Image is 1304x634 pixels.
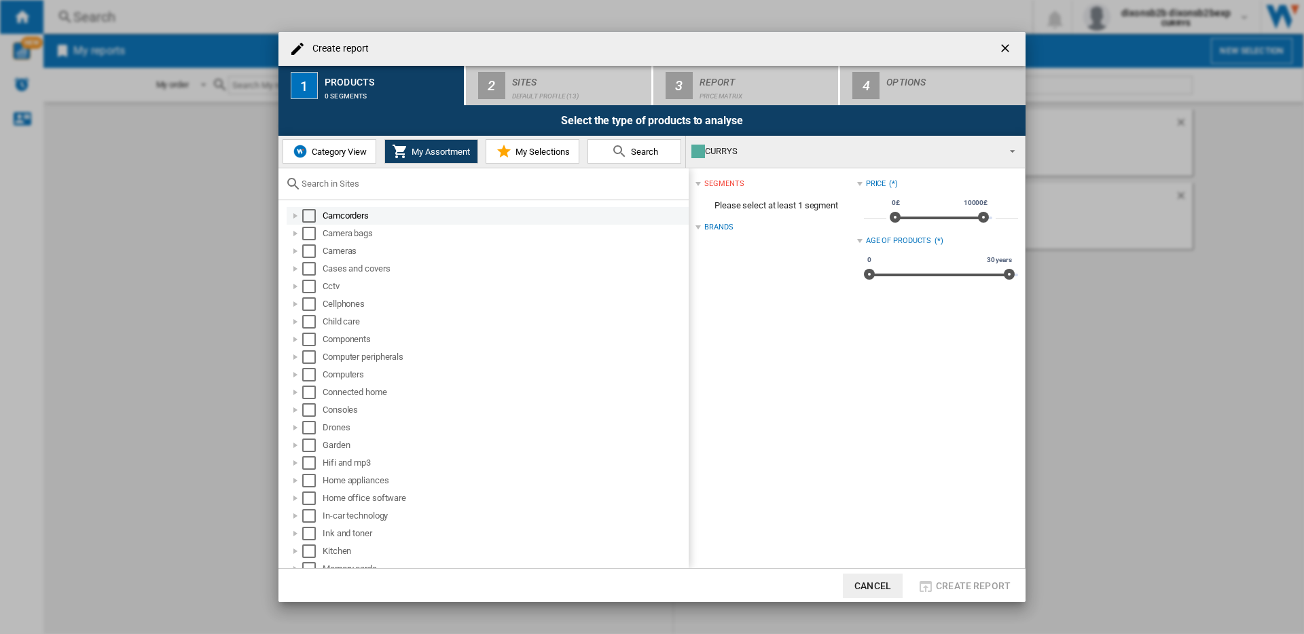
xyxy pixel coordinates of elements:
div: Camcorders [323,209,687,223]
md-checkbox: Select [302,491,323,505]
div: Components [323,333,687,346]
md-checkbox: Select [302,421,323,434]
md-checkbox: Select [302,386,323,399]
span: My Selections [512,147,570,157]
div: Cellphones [323,297,687,311]
div: Products [325,71,458,86]
div: 3 [666,72,693,99]
span: Create report [936,580,1011,591]
div: Cctv [323,280,687,293]
md-checkbox: Select [302,368,323,381]
div: Age of products [866,236,932,246]
div: Default profile (13) [512,86,646,100]
input: Search in Sites [302,179,682,189]
button: 4 Options [840,66,1026,105]
md-checkbox: Select [302,544,323,558]
span: 0£ [890,198,902,208]
div: 0 segments [325,86,458,100]
div: Kitchen [323,544,687,558]
md-checkbox: Select [302,209,323,223]
button: Category View [283,139,376,164]
button: getI18NText('BUTTONS.CLOSE_DIALOG') [993,35,1020,62]
md-checkbox: Select [302,474,323,487]
button: My Selections [486,139,579,164]
span: Please select at least 1 segment [695,193,856,219]
ng-md-icon: getI18NText('BUTTONS.CLOSE_DIALOG') [998,41,1015,58]
button: My Assortment [384,139,478,164]
md-checkbox: Select [302,262,323,276]
div: 1 [291,72,318,99]
div: Price Matrix [700,86,833,100]
span: Category View [308,147,367,157]
div: Computers [323,368,687,381]
md-checkbox: Select [302,315,323,329]
div: Hifi and mp3 [323,456,687,470]
div: Computer peripherals [323,350,687,364]
span: My Assortment [408,147,470,157]
button: 2 Sites Default profile (13) [466,66,653,105]
md-checkbox: Select [302,244,323,258]
span: 0 [865,255,873,265]
span: Search [628,147,658,157]
md-checkbox: Select [302,527,323,540]
h4: Create report [306,42,369,56]
div: Connected home [323,386,687,399]
button: Create report [913,574,1015,598]
md-checkbox: Select [302,456,323,470]
div: Select the type of products to analyse [278,105,1026,136]
div: Brands [704,222,733,233]
div: Options [886,71,1020,86]
div: In-car technology [323,509,687,523]
md-checkbox: Select [302,509,323,523]
div: Camera bags [323,227,687,240]
div: 4 [852,72,880,99]
div: Garden [323,439,687,452]
md-checkbox: Select [302,562,323,576]
md-checkbox: Select [302,297,323,311]
div: Cases and covers [323,262,687,276]
md-checkbox: Select [302,439,323,452]
button: 1 Products 0 segments [278,66,465,105]
md-checkbox: Select [302,227,323,240]
img: wiser-icon-blue.png [292,143,308,160]
div: Memory cards [323,562,687,576]
span: 30 years [985,255,1014,265]
md-checkbox: Select [302,280,323,293]
div: Home office software [323,491,687,505]
md-checkbox: Select [302,350,323,364]
div: Consoles [323,403,687,417]
button: 3 Report Price Matrix [653,66,840,105]
div: Report [700,71,833,86]
md-checkbox: Select [302,403,323,417]
div: Sites [512,71,646,86]
div: Ink and toner [323,527,687,540]
div: Price [866,179,886,189]
md-checkbox: Select [302,333,323,346]
div: Cameras [323,244,687,258]
button: Search [587,139,681,164]
div: Child care [323,315,687,329]
div: CURRYS [691,142,998,161]
span: 10000£ [962,198,990,208]
div: segments [704,179,744,189]
div: 2 [478,72,505,99]
button: Cancel [843,574,903,598]
div: Home appliances [323,474,687,487]
div: Drones [323,421,687,434]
